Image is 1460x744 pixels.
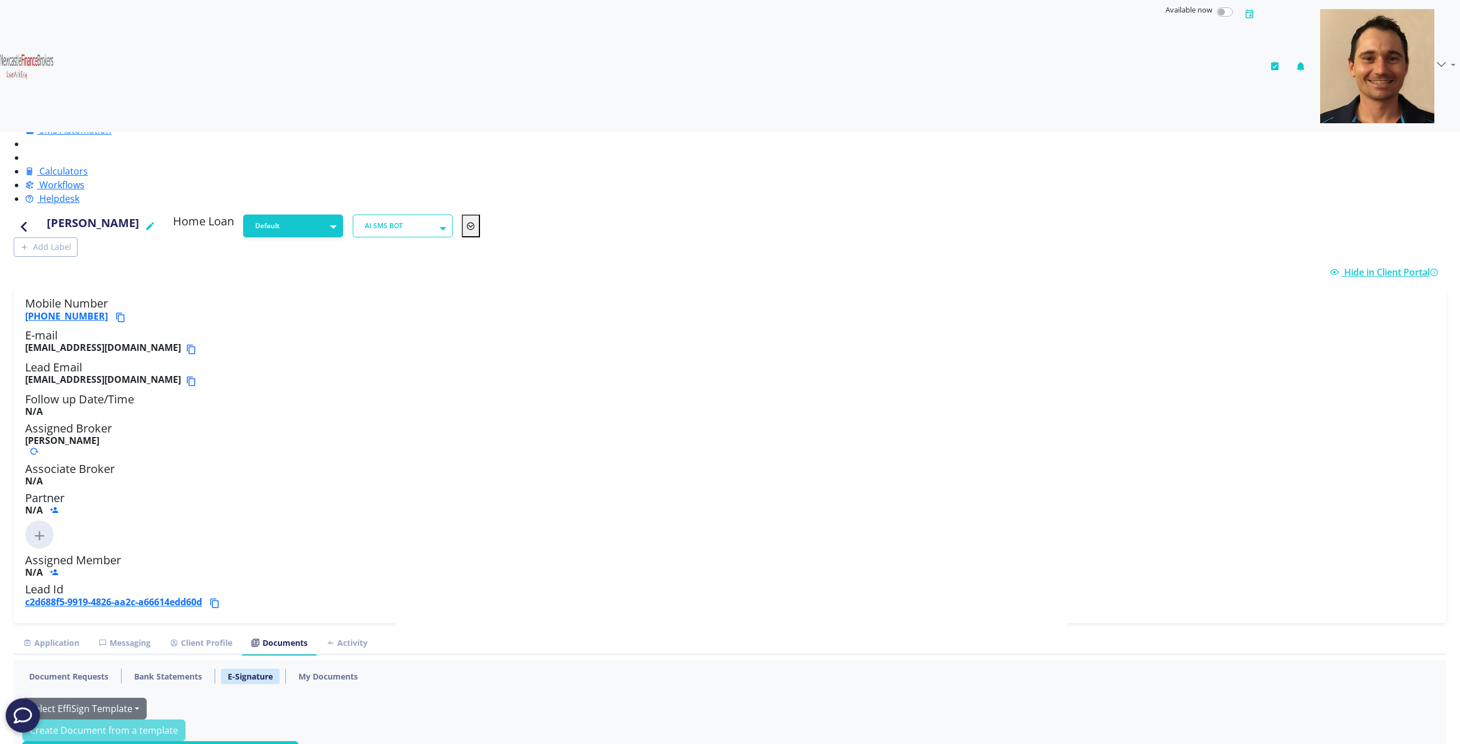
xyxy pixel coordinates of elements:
button: Add Label [14,237,78,257]
a: Application [14,632,89,654]
a: My Documents [292,669,365,684]
span: Workflows [39,179,84,191]
span: Calculators [39,165,88,177]
h5: Associate Broker [25,462,1435,487]
b: N/A [25,475,43,487]
button: Copy phone [115,310,130,324]
span: Hide in Client Portal [1344,266,1442,278]
a: Bank Statements [127,669,209,684]
button: Default [243,215,343,237]
a: E-Signature [221,669,280,684]
a: Hide in Client Portal [1330,266,1442,278]
span: Helpdesk [39,192,79,205]
b: N/A [25,566,43,579]
button: Copy email [185,374,201,388]
h5: Lead Email [25,361,1435,388]
a: Messaging [89,632,160,654]
span: Available now [1165,5,1212,15]
img: Click to add new member [25,520,54,549]
a: Documents [242,632,317,654]
a: Calculators [25,165,88,177]
h5: Assigned Member [25,553,1435,578]
button: Copy lead id [209,596,224,610]
span: Select EffiSign Template [30,702,132,715]
b: N/A [25,405,43,418]
a: Activity [317,632,377,654]
h4: [PERSON_NAME] [47,215,139,237]
button: Copy email [185,342,201,356]
h5: Assigned Broker [25,422,1435,457]
a: Helpdesk [25,192,79,205]
b: [EMAIL_ADDRESS][DOMAIN_NAME] [25,374,181,388]
a: SMS Automation [25,124,111,136]
button: AI SMS BOT [353,215,453,237]
span: Follow up Date/Time [25,391,134,407]
h5: Mobile Number [25,297,1435,324]
h5: E-mail [25,329,1435,356]
h5: Lead Id [25,583,1435,610]
b: N/A [25,504,43,516]
a: Document Requests [22,669,115,684]
b: [PERSON_NAME] [25,434,99,447]
b: [EMAIL_ADDRESS][DOMAIN_NAME] [25,342,181,356]
h5: Partner [25,491,1435,516]
a: c2d688f5-9919-4826-aa2c-a66614edd60d [25,596,202,608]
a: Client Profile [160,632,242,654]
button: Select EffiSign Template [22,698,147,719]
img: d9df0ad3-c6af-46dd-a355-72ef7f6afda3-637400917012654623.png [1320,9,1434,123]
a: [PHONE_NUMBER] [25,310,108,322]
h5: Home Loan [173,215,234,233]
a: Workflows [25,179,84,191]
